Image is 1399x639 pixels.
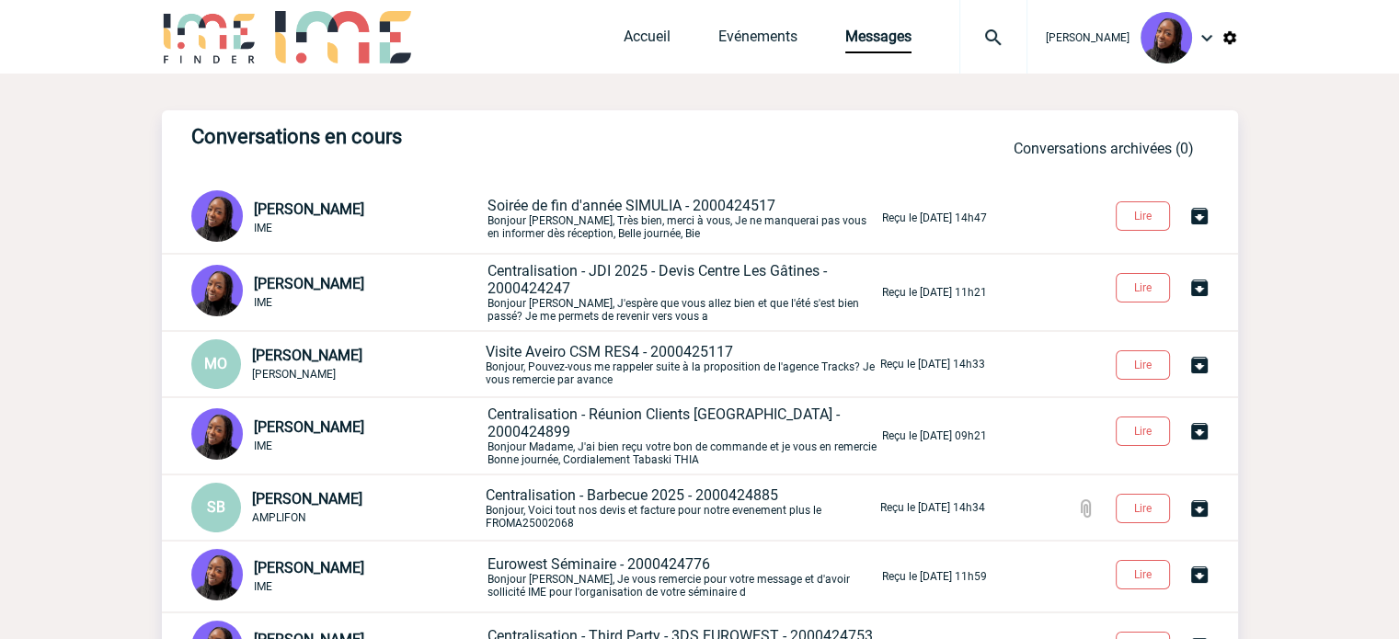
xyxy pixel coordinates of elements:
[487,262,827,297] span: Centralisation - JDI 2025 - Devis Centre Les Gâtines - 2000424247
[191,408,243,460] img: 131349-0.png
[486,343,733,360] span: Visite Aveiro CSM RES4 - 2000425117
[718,28,797,53] a: Evénements
[1188,205,1210,227] img: Archiver la conversation
[486,486,778,504] span: Centralisation - Barbecue 2025 - 2000424885
[191,190,243,242] img: 131349-0.png
[1101,206,1188,223] a: Lire
[254,222,272,234] span: IME
[486,343,877,386] p: Bonjour, Pouvez-vous me rappeler suite à la proposition de l'agence Tracks? Je vous remercie par ...
[1101,565,1188,582] a: Lire
[624,28,671,53] a: Accueil
[1116,273,1170,302] button: Lire
[1188,564,1210,586] img: Archiver la conversation
[191,190,484,245] div: Conversation privée : Client - Agence
[1188,277,1210,299] img: Archiver la conversation
[191,354,985,371] a: MO [PERSON_NAME] [PERSON_NAME] Visite Aveiro CSM RES4 - 2000425117Bonjour, Pouvez-vous me rappele...
[1141,12,1192,63] img: 131349-0.png
[191,483,482,532] div: Conversation privée : Client - Agence
[487,197,775,214] span: Soirée de fin d'année SIMULIA - 2000424517
[1101,355,1188,372] a: Lire
[1046,31,1130,44] span: [PERSON_NAME]
[162,11,258,63] img: IME-Finder
[845,28,912,53] a: Messages
[487,405,878,466] p: Bonjour Madame, J'ai bien reçu votre bon de commande et je vous en remercie Bonne journée, Cordia...
[191,208,987,225] a: [PERSON_NAME] IME Soirée de fin d'année SIMULIA - 2000424517Bonjour [PERSON_NAME], Très bien, mer...
[207,498,225,516] span: SB
[1188,354,1210,376] img: Archiver la conversation
[1116,416,1170,446] button: Lire
[252,490,362,508] span: [PERSON_NAME]
[191,125,743,148] h3: Conversations en cours
[254,580,272,593] span: IME
[882,570,987,583] p: Reçu le [DATE] 11h59
[1014,140,1194,157] a: Conversations archivées (0)
[1188,497,1210,519] img: Archiver la conversation
[487,405,840,440] span: Centralisation - Réunion Clients [GEOGRAPHIC_DATA] - 2000424899
[191,265,243,316] img: 131349-0.png
[191,265,484,320] div: Conversation privée : Client - Agence
[191,566,987,584] a: [PERSON_NAME] IME Eurowest Séminaire - 2000424776Bonjour [PERSON_NAME], Je vous remercie pour vot...
[487,555,878,599] p: Bonjour [PERSON_NAME], Je vous remercie pour votre message et d'avoir sollicité IME pour l'organi...
[204,355,227,372] span: MO
[880,358,985,371] p: Reçu le [DATE] 14h33
[487,262,878,323] p: Bonjour [PERSON_NAME], J'espère que vous allez bien et que l'été s'est bien passé? Je me permets ...
[882,429,987,442] p: Reçu le [DATE] 09h21
[487,197,878,240] p: Bonjour [PERSON_NAME], Très bien, merci à vous, Je ne manquerai pas vous en informer dès réceptio...
[252,511,306,524] span: AMPLIFON
[191,282,987,300] a: [PERSON_NAME] IME Centralisation - JDI 2025 - Devis Centre Les Gâtines - 2000424247Bonjour [PERSO...
[191,549,243,600] img: 131349-0.png
[254,559,364,576] span: [PERSON_NAME]
[252,347,362,364] span: [PERSON_NAME]
[1188,420,1210,442] img: Archiver la conversation
[882,211,987,224] p: Reçu le [DATE] 14h47
[880,501,985,514] p: Reçu le [DATE] 14h34
[1116,201,1170,231] button: Lire
[254,275,364,292] span: [PERSON_NAME]
[252,368,336,381] span: [PERSON_NAME]
[254,296,272,309] span: IME
[254,200,364,218] span: [PERSON_NAME]
[191,408,484,463] div: Conversation privée : Client - Agence
[1101,278,1188,295] a: Lire
[1101,421,1188,439] a: Lire
[191,549,484,604] div: Conversation privée : Client - Agence
[191,497,985,515] a: SB [PERSON_NAME] AMPLIFON Centralisation - Barbecue 2025 - 2000424885Bonjour, Voici tout nos devi...
[882,286,987,299] p: Reçu le [DATE] 11h21
[254,439,272,452] span: IME
[1116,560,1170,589] button: Lire
[1116,350,1170,380] button: Lire
[1116,494,1170,523] button: Lire
[487,555,710,573] span: Eurowest Séminaire - 2000424776
[254,418,364,436] span: [PERSON_NAME]
[191,426,987,443] a: [PERSON_NAME] IME Centralisation - Réunion Clients [GEOGRAPHIC_DATA] - 2000424899Bonjour Madame, ...
[1101,498,1188,516] a: Lire
[486,486,877,530] p: Bonjour, Voici tout nos devis et facture pour notre evenement plus le FROMA25002068
[191,339,482,389] div: Conversation privée : Client - Agence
